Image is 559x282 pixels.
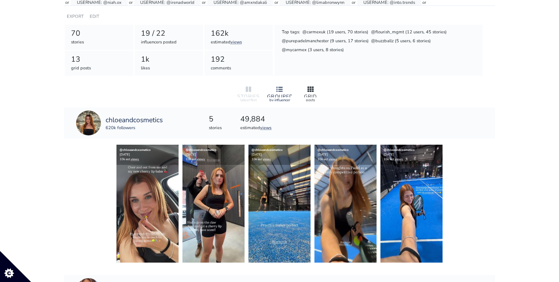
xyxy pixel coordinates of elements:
div: GROUPED [267,94,292,97]
a: views [395,157,403,161]
div: posts [298,97,323,101]
a: @chloeandcosmetics [384,148,415,152]
div: 620k followers [106,125,163,131]
a: @chloeandcosmetics [120,148,151,152]
div: latest first [236,97,261,101]
a: views [329,157,337,161]
div: grid posts [71,65,127,72]
div: GRID [298,94,323,97]
div: @carmexuk (19 users, 70 stories) [302,29,369,36]
div: by influencer [267,97,292,101]
img: 6199394567.jpg [76,111,101,135]
div: [DATE] 10k est. [380,145,443,165]
div: 1k [141,54,197,65]
div: estimated [240,125,271,131]
div: comments [211,65,267,72]
div: [DATE] 10k est. [182,145,245,165]
a: EDIT [90,14,99,19]
div: likes [141,65,197,72]
div: STORIES [236,94,261,97]
a: views [263,157,271,161]
div: stories [71,39,127,46]
div: [DATE] 10k est. [116,145,179,165]
div: @buzzballz (5 users, 6 stories) [371,38,432,45]
div: 162k [211,28,267,39]
a: @chloeandcosmetics [186,148,217,152]
div: 70 [71,28,127,39]
a: views [131,157,139,161]
a: chloeandcosmetics [106,115,163,125]
div: 49,884 [240,114,271,125]
a: @chloeandcosmetics [318,148,349,152]
a: views [197,157,205,161]
div: Top tags: [281,29,300,36]
div: @purepadelmanchester (9 users, 17 stories) [281,38,369,45]
div: 5 [209,114,222,125]
div: stories [209,125,222,131]
a: views [260,125,271,131]
a: EXPORT [67,14,84,19]
div: 13 [71,54,127,65]
div: @mycarmex (3 users, 8 stories) [281,47,344,54]
a: views [231,39,242,45]
div: estimated [211,39,267,46]
div: [DATE] 10k est. [314,145,377,165]
div: 19 / 22 [141,28,197,39]
div: 192 [211,54,267,65]
a: @chloeandcosmetics [252,148,283,152]
div: influencers posted [141,39,197,46]
div: [DATE] 10k est. [248,145,311,165]
div: @flourish_mgmt (12 users, 45 stories) [370,29,447,36]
